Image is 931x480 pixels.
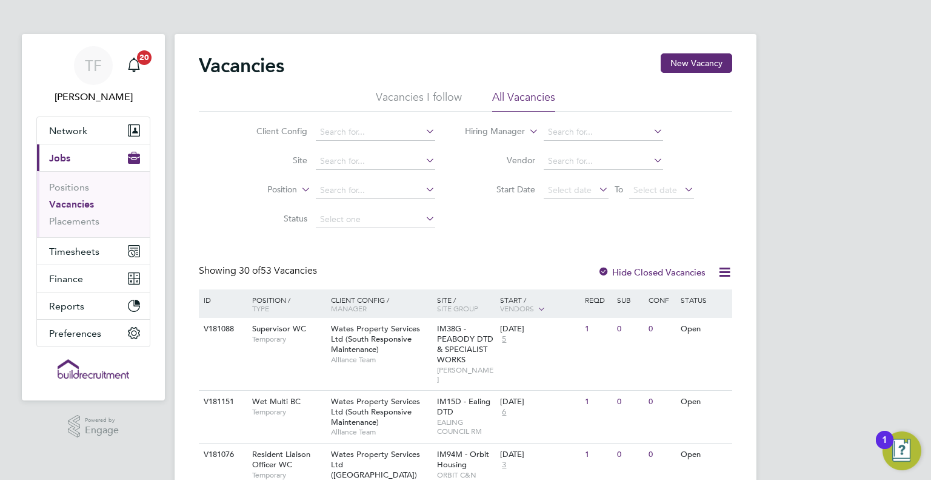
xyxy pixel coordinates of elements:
span: IM38G - PEABODY DTD & SPECIALIST WORKS [437,323,493,365]
div: 0 [646,318,677,340]
div: V181076 [201,444,243,466]
input: Search for... [544,124,663,141]
div: Start / [497,289,582,320]
label: Vendor [465,155,535,166]
span: Wates Property Services Ltd ([GEOGRAPHIC_DATA]) [331,449,420,480]
span: Preferences [49,328,101,339]
div: 1 [882,440,887,456]
button: Jobs [37,144,150,171]
a: 20 [122,46,146,85]
span: Select date [548,184,592,195]
span: Temporary [252,470,325,480]
span: To [611,181,627,197]
a: Vacancies [49,198,94,210]
div: 1 [582,444,613,466]
button: Timesheets [37,238,150,265]
a: Go to home page [36,359,150,379]
span: Supervisor WC [252,323,306,334]
span: 3 [500,460,508,470]
span: 30 of [239,265,261,277]
div: 0 [614,391,646,413]
span: Finance [49,273,83,285]
div: 0 [614,444,646,466]
span: Engage [85,425,119,436]
span: Temporary [252,334,325,344]
span: Wet Multi BC [252,396,301,407]
input: Search for... [316,182,435,199]
div: Open [678,444,730,466]
div: 1 [582,318,613,340]
div: Status [678,289,730,310]
a: Positions [49,181,89,193]
span: Alliance Team [331,427,431,437]
button: Network [37,117,150,144]
div: 1 [582,391,613,413]
div: ID [201,289,243,310]
div: Sub [614,289,646,310]
nav: Main navigation [22,34,165,401]
span: EALING COUNCIL RM [437,417,495,436]
div: [DATE] [500,324,579,334]
div: Showing [199,265,319,277]
span: TF [85,58,102,73]
span: Alliance Team [331,355,431,365]
span: Manager [331,303,367,313]
label: Client Config [238,126,307,137]
span: Select date [633,184,677,195]
span: [PERSON_NAME] [437,365,495,384]
span: Powered by [85,415,119,425]
label: Position [227,184,297,196]
div: Client Config / [328,289,434,319]
label: Start Date [465,184,535,195]
div: 0 [646,391,677,413]
button: Reports [37,292,150,319]
span: Network [49,125,87,137]
input: Search for... [316,153,435,170]
span: ORBIT C&N [437,470,495,480]
div: Reqd [582,289,613,310]
input: Select one [316,211,435,228]
span: IM94M - Orbit Housing [437,449,489,470]
span: Jobs [49,152,70,164]
li: All Vacancies [492,90,555,112]
label: Hide Closed Vacancies [598,266,706,278]
span: Type [252,303,269,313]
span: Resident Liaison Officer WC [252,449,310,470]
div: V181151 [201,391,243,413]
label: Site [238,155,307,166]
button: New Vacancy [661,53,732,73]
div: [DATE] [500,397,579,407]
a: TF[PERSON_NAME] [36,46,150,104]
button: Open Resource Center, 1 new notification [883,431,921,470]
div: [DATE] [500,450,579,460]
button: Preferences [37,320,150,346]
span: Vendors [500,303,534,313]
a: Placements [49,215,99,227]
div: 0 [614,318,646,340]
span: 6 [500,407,508,417]
span: Site Group [437,303,478,313]
button: Finance [37,265,150,292]
a: Powered byEngage [68,415,119,438]
span: 20 [137,50,152,65]
div: Position / [243,289,328,319]
span: Wates Property Services Ltd (South Responsive Maintenance) [331,323,420,354]
div: 0 [646,444,677,466]
div: Conf [646,289,677,310]
div: Jobs [37,171,150,237]
div: Open [678,391,730,413]
span: 5 [500,334,508,345]
span: Reports [49,300,84,312]
span: Wates Property Services Ltd (South Responsive Maintenance) [331,396,420,427]
h2: Vacancies [199,53,284,78]
img: buildrec-logo-retina.png [58,359,129,379]
li: Vacancies I follow [376,90,462,112]
input: Search for... [316,124,435,141]
label: Status [238,213,307,224]
span: Tommie Ferry [36,90,150,104]
span: Temporary [252,407,325,417]
div: V181088 [201,318,243,340]
span: IM15D - Ealing DTD [437,396,490,417]
div: Open [678,318,730,340]
input: Search for... [544,153,663,170]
